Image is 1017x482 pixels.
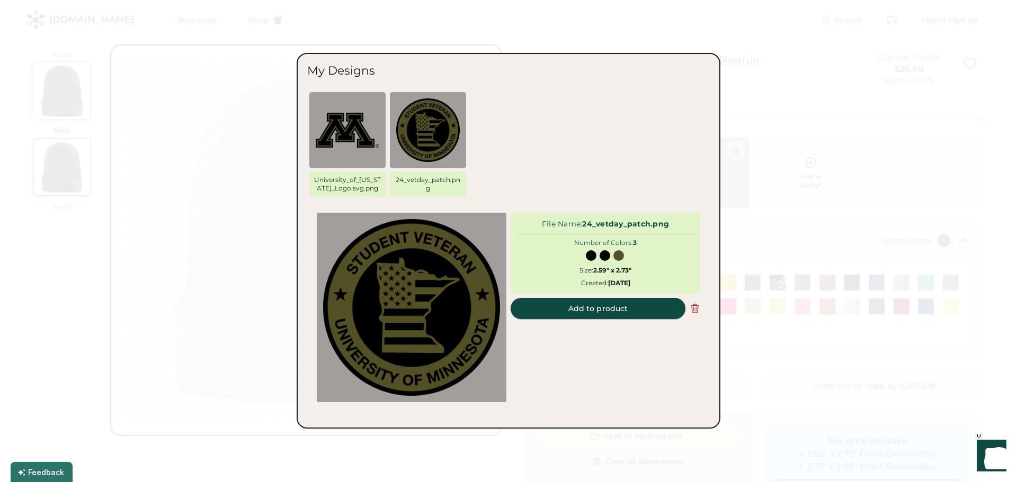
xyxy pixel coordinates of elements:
[633,239,637,247] strong: 3
[314,176,381,193] div: University_of_[US_STATE]_Logo.svg.png
[316,98,379,162] img: 1759933810087x694246824500265000-Display.png%3Ftr%3Dbl-1
[396,98,460,162] img: 1759933555243x871854728835235800-Display.png%3Ftr%3Dbl-1
[517,219,694,230] div: File Name:
[511,298,685,319] button: Add to product
[582,219,669,229] strong: 24_vetday_patch.png
[608,279,630,287] strong: [DATE]
[323,219,500,396] img: 1759933555243x871854728835235800-Display.png%3Ftr%3Dbl-1
[307,63,375,78] div: My Designs
[517,279,694,287] div: Created:
[967,434,1012,480] iframe: Front Chat
[593,266,631,274] strong: 2.59" x 2.73"
[517,266,694,275] div: Size:
[517,239,694,247] div: Number of Colors:
[394,176,462,193] div: 24_vetday_patch.png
